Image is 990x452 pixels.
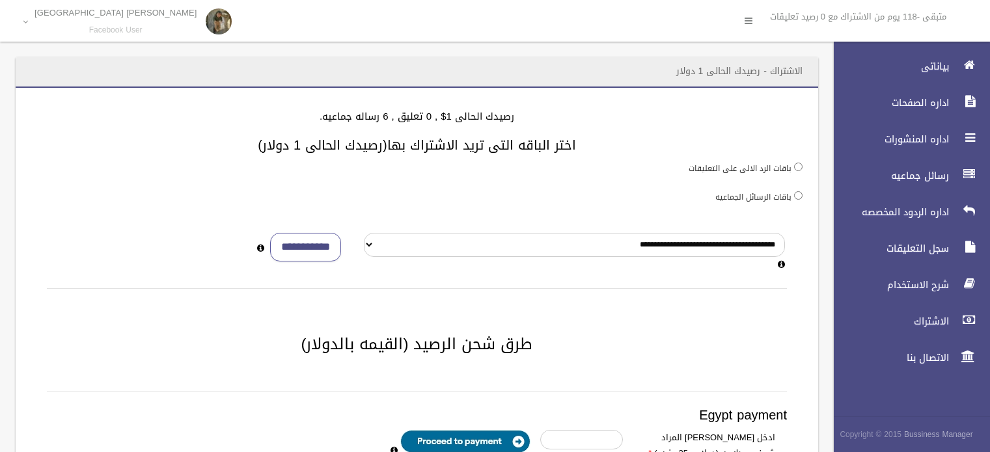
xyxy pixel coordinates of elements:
[823,206,953,219] span: اداره الردود المخصصه
[31,336,803,352] h2: طرق شحن الرصيد (القيمه بالدولار)
[31,111,803,122] h4: رصيدك الحالى 1$ , 0 تعليق , 6 رساله جماعيه.
[823,161,990,190] a: رسائل جماعيه
[823,125,990,153] a: اداره المنشورات
[823,351,953,364] span: الاتصال بنا
[823,169,953,182] span: رسائل جماعيه
[823,198,990,226] a: اداره الردود المخصصه
[661,59,818,84] header: الاشتراك - رصيدك الحالى 1 دولار
[823,343,990,372] a: الاتصال بنا
[823,271,990,299] a: شرح الاستخدام
[823,133,953,146] span: اداره المنشورات
[823,234,990,263] a: سجل التعليقات
[823,96,953,109] span: اداره الصفحات
[823,278,953,291] span: شرح الاستخدام
[689,161,791,176] label: باقات الرد الالى على التعليقات
[34,25,197,35] small: Facebook User
[823,315,953,328] span: الاشتراك
[823,88,990,117] a: اداره الصفحات
[34,8,197,18] p: [PERSON_NAME] [GEOGRAPHIC_DATA]
[823,60,953,73] span: بياناتى
[840,427,901,442] span: Copyright © 2015
[47,408,787,422] h3: Egypt payment
[823,52,990,81] a: بياناتى
[31,138,803,152] h3: اختر الباقه التى تريد الاشتراك بها(رصيدك الحالى 1 دولار)
[904,427,973,442] strong: Bussiness Manager
[823,307,990,336] a: الاشتراك
[715,190,791,204] label: باقات الرسائل الجماعيه
[823,242,953,255] span: سجل التعليقات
